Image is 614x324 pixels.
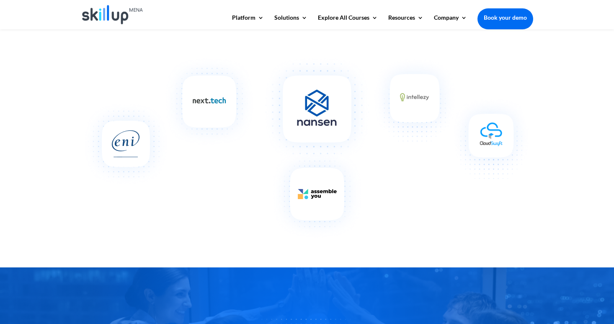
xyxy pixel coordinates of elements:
a: Platform [232,15,264,29]
img: Skillup Mena [82,5,143,24]
a: Solutions [274,15,307,29]
img: logos 3 - skillup [370,53,533,177]
img: logos 2 - skillup [262,50,372,237]
a: Explore All Courses [318,15,378,29]
iframe: Chat Widget [470,233,614,324]
a: Company [434,15,467,29]
a: Resources [388,15,423,29]
a: Book your demo [477,8,533,27]
img: logos 1 - Skillup [81,53,257,187]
